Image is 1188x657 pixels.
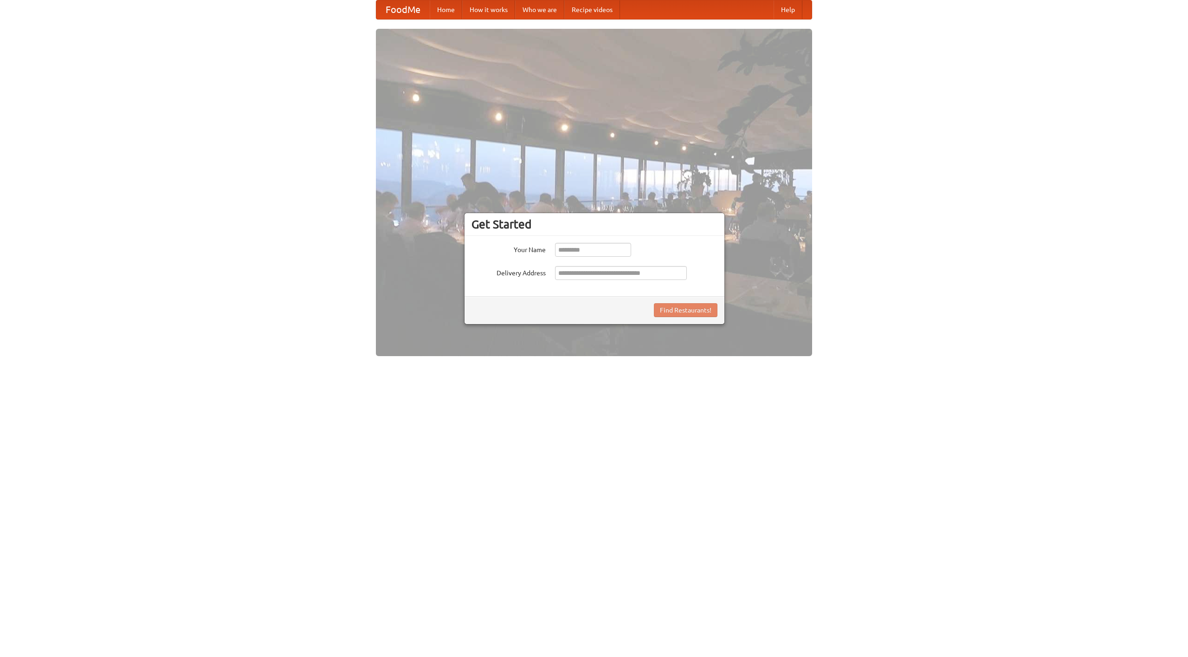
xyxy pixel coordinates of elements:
a: How it works [462,0,515,19]
h3: Get Started [471,217,717,231]
button: Find Restaurants! [654,303,717,317]
a: FoodMe [376,0,430,19]
a: Recipe videos [564,0,620,19]
label: Your Name [471,243,546,254]
a: Home [430,0,462,19]
a: Who we are [515,0,564,19]
a: Help [774,0,802,19]
label: Delivery Address [471,266,546,278]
